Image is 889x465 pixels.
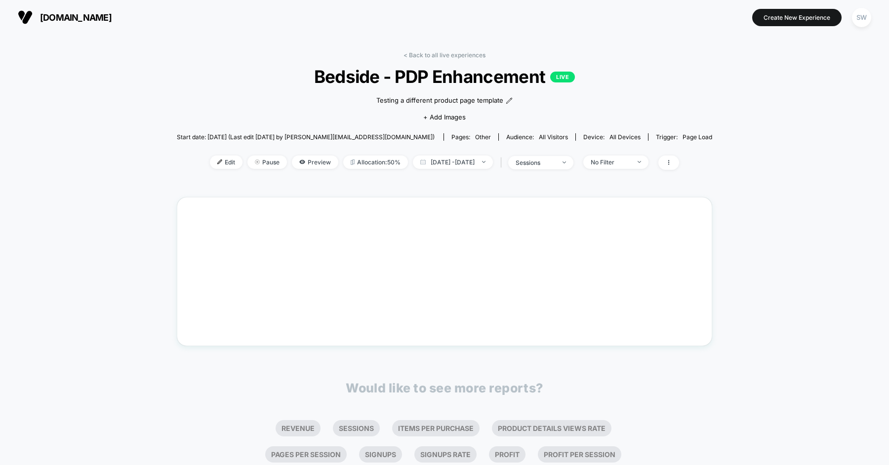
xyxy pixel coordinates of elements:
[489,446,525,463] li: Profit
[255,159,260,164] img: end
[492,420,611,436] li: Product Details Views Rate
[539,133,568,141] span: All Visitors
[638,161,641,163] img: end
[217,159,222,164] img: edit
[414,446,477,463] li: Signups Rate
[265,446,347,463] li: Pages Per Session
[276,420,321,436] li: Revenue
[392,420,480,436] li: Items Per Purchase
[451,133,491,141] div: Pages:
[550,72,575,82] p: LIVE
[18,10,33,25] img: Visually logo
[376,96,503,106] span: Testing a different product page template
[609,133,641,141] span: all devices
[852,8,871,27] div: SW
[210,155,242,169] span: Edit
[538,446,621,463] li: Profit Per Session
[498,155,508,170] span: |
[359,446,402,463] li: Signups
[482,161,485,163] img: end
[575,133,648,141] span: Device:
[351,159,355,165] img: rebalance
[247,155,287,169] span: Pause
[591,158,630,166] div: No Filter
[656,133,712,141] div: Trigger:
[203,66,685,87] span: Bedside - PDP Enhancement
[333,420,380,436] li: Sessions
[683,133,712,141] span: Page Load
[420,159,426,164] img: calendar
[475,133,491,141] span: other
[404,51,485,59] a: < Back to all live experiences
[516,159,555,166] div: sessions
[752,9,842,26] button: Create New Experience
[15,9,115,25] button: [DOMAIN_NAME]
[346,381,543,395] p: Would like to see more reports?
[563,161,566,163] img: end
[292,155,338,169] span: Preview
[177,133,435,141] span: Start date: [DATE] (Last edit [DATE] by [PERSON_NAME][EMAIL_ADDRESS][DOMAIN_NAME])
[506,133,568,141] div: Audience:
[413,155,493,169] span: [DATE] - [DATE]
[849,7,874,28] button: SW
[423,113,466,121] span: + Add Images
[343,155,408,169] span: Allocation: 50%
[40,12,112,23] span: [DOMAIN_NAME]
